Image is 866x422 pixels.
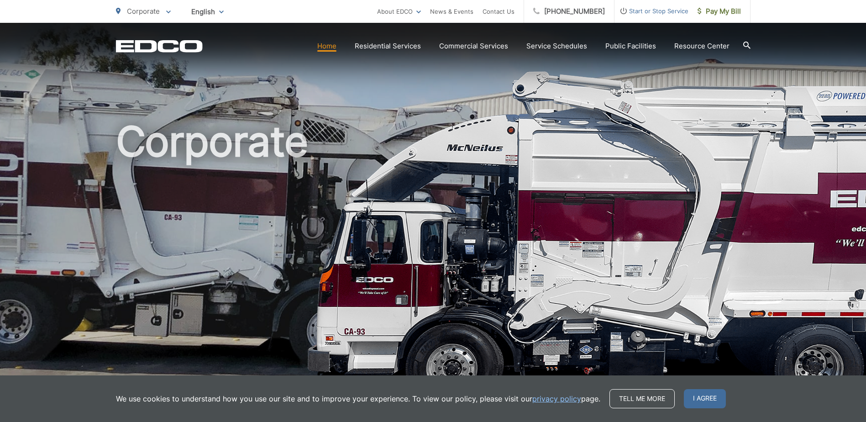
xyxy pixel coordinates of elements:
span: I agree [684,389,726,408]
a: About EDCO [377,6,421,17]
a: EDCD logo. Return to the homepage. [116,40,203,53]
a: Public Facilities [605,41,656,52]
a: Home [317,41,336,52]
a: Commercial Services [439,41,508,52]
a: Resource Center [674,41,730,52]
span: Corporate [127,7,160,16]
a: Tell me more [609,389,675,408]
a: Residential Services [355,41,421,52]
span: English [184,4,231,20]
a: Contact Us [483,6,514,17]
a: privacy policy [532,393,581,404]
span: Pay My Bill [698,6,741,17]
h1: Corporate [116,119,751,408]
a: Service Schedules [526,41,587,52]
a: News & Events [430,6,473,17]
p: We use cookies to understand how you use our site and to improve your experience. To view our pol... [116,393,600,404]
